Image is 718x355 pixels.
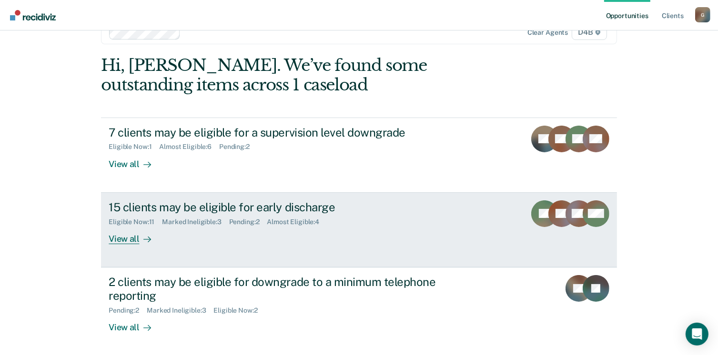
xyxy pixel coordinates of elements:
[527,29,568,37] div: Clear agents
[101,56,514,95] div: Hi, [PERSON_NAME]. We’ve found some outstanding items across 1 caseload
[229,218,267,226] div: Pending : 2
[101,118,617,193] a: 7 clients may be eligible for a supervision level downgradeEligible Now:1Almost Eligible:6Pending...
[572,25,607,40] span: D4B
[159,143,219,151] div: Almost Eligible : 6
[147,306,213,315] div: Marked Ineligible : 3
[109,200,443,214] div: 15 clients may be eligible for early discharge
[109,218,162,226] div: Eligible Now : 11
[267,218,327,226] div: Almost Eligible : 4
[109,143,159,151] div: Eligible Now : 1
[109,151,162,169] div: View all
[109,314,162,333] div: View all
[695,7,710,22] button: Profile dropdown button
[109,126,443,139] div: 7 clients may be eligible for a supervision level downgrade
[109,275,443,303] div: 2 clients may be eligible for downgrade to a minimum telephone reporting
[214,306,265,315] div: Eligible Now : 2
[109,306,147,315] div: Pending : 2
[686,323,708,345] div: Open Intercom Messenger
[101,193,617,267] a: 15 clients may be eligible for early dischargeEligible Now:11Marked Ineligible:3Pending:2Almost E...
[162,218,229,226] div: Marked Ineligible : 3
[109,226,162,244] div: View all
[219,143,257,151] div: Pending : 2
[695,7,710,22] div: G
[10,10,56,20] img: Recidiviz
